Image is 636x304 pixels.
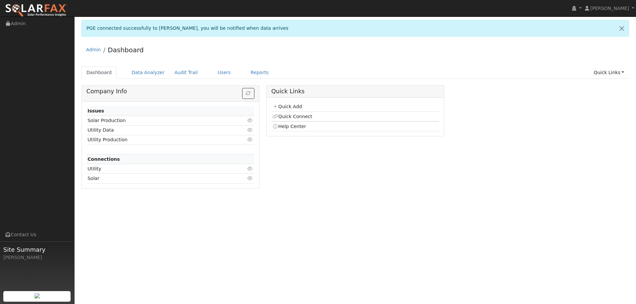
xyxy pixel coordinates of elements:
a: Users [213,66,236,79]
td: Solar Production [86,116,227,125]
td: Utility [86,164,227,174]
span: [PERSON_NAME] [590,6,629,11]
i: Click to view [247,137,253,142]
a: Quick Add [272,104,302,109]
h5: Company Info [86,88,254,95]
a: Admin [86,47,101,52]
td: Utility Production [86,135,227,145]
a: Dashboard [108,46,144,54]
i: Click to view [247,176,253,181]
td: Utility Data [86,125,227,135]
i: Click to view [247,166,253,171]
span: Site Summary [3,245,71,254]
a: Reports [246,66,274,79]
a: Dashboard [81,66,117,79]
strong: Connections [87,156,120,162]
a: Data Analyzer [127,66,170,79]
h5: Quick Links [271,88,439,95]
a: Quick Links [589,66,629,79]
div: PGE connected successfully to [PERSON_NAME], you will be notified when data arrives [81,20,629,37]
i: Click to view [247,118,253,123]
strong: Issues [87,108,104,113]
img: SolarFax [5,4,67,18]
a: Quick Connect [272,114,312,119]
img: retrieve [34,293,40,298]
a: Audit Trail [170,66,203,79]
a: Close [615,20,629,36]
i: Click to view [247,128,253,132]
td: Solar [86,174,227,183]
div: [PERSON_NAME] [3,254,71,261]
a: Help Center [272,124,306,129]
